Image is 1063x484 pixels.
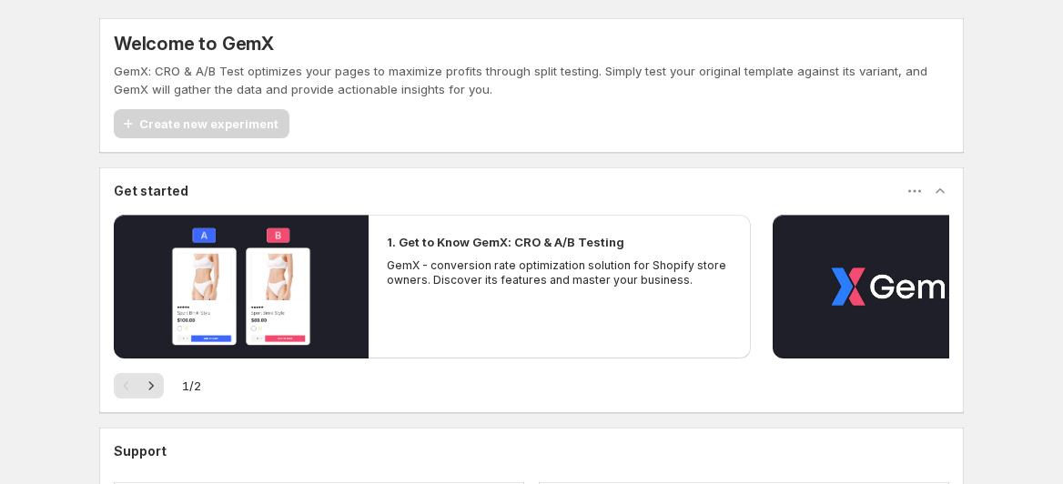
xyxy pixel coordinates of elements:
[114,62,949,98] p: GemX: CRO & A/B Test optimizes your pages to maximize profits through split testing. Simply test ...
[387,258,733,287] p: GemX - conversion rate optimization solution for Shopify store owners. Discover its features and ...
[114,33,274,55] h5: Welcome to GemX
[114,442,167,460] h3: Support
[114,182,188,200] h3: Get started
[182,377,201,395] span: 1 / 2
[387,233,624,251] h2: 1. Get to Know GemX: CRO & A/B Testing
